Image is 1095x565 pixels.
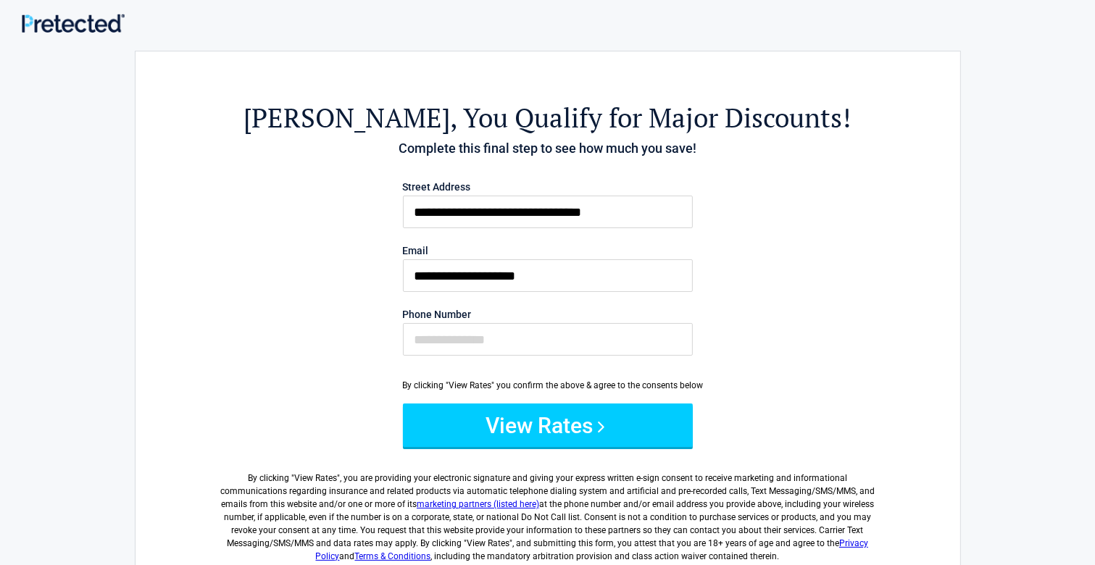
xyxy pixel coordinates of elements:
a: Terms & Conditions [355,551,431,561]
label: By clicking " ", you are providing your electronic signature and giving your express written e-si... [215,460,880,563]
h2: , You Qualify for Major Discounts! [215,100,880,135]
span: [PERSON_NAME] [244,100,451,135]
span: View Rates [294,473,337,483]
img: Main Logo [22,14,125,33]
label: Phone Number [403,309,693,319]
label: Street Address [403,182,693,192]
button: View Rates [403,403,693,447]
label: Email [403,246,693,256]
div: By clicking "View Rates" you confirm the above & agree to the consents below [403,379,693,392]
a: marketing partners (listed here) [417,499,539,509]
h4: Complete this final step to see how much you save! [215,139,880,158]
